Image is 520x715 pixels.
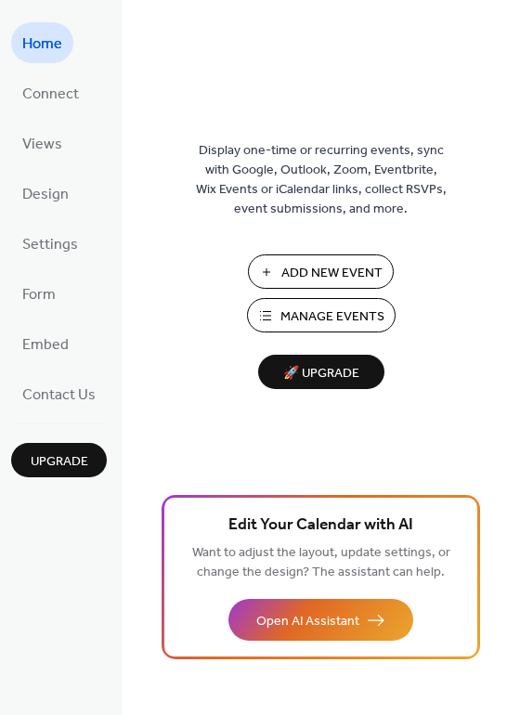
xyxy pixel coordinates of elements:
a: Form [11,273,67,314]
span: Form [22,280,56,310]
a: Embed [11,323,80,364]
button: Open AI Assistant [228,599,413,641]
button: 🚀 Upgrade [258,355,384,389]
button: Upgrade [11,443,107,477]
span: Manage Events [280,307,384,327]
span: 🚀 Upgrade [269,361,373,386]
span: Settings [22,230,78,260]
span: Embed [22,331,69,360]
span: Want to adjust the layout, update settings, or change the design? The assistant can help. [192,540,450,585]
span: Home [22,30,62,59]
a: Design [11,173,80,214]
span: Design [22,180,69,210]
span: Edit Your Calendar with AI [228,513,413,539]
a: Views [11,123,73,163]
span: Open AI Assistant [256,612,359,631]
span: Display one-time or recurring events, sync with Google, Outlook, Zoom, Eventbrite, Wix Events or ... [196,141,447,219]
button: Add New Event [248,254,394,289]
span: Add New Event [281,264,383,283]
button: Manage Events [247,298,396,332]
a: Contact Us [11,373,107,414]
a: Home [11,22,73,63]
span: Connect [22,80,79,110]
span: Contact Us [22,381,96,410]
span: Upgrade [31,452,88,472]
a: Connect [11,72,90,113]
a: Settings [11,223,89,264]
span: Views [22,130,62,160]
